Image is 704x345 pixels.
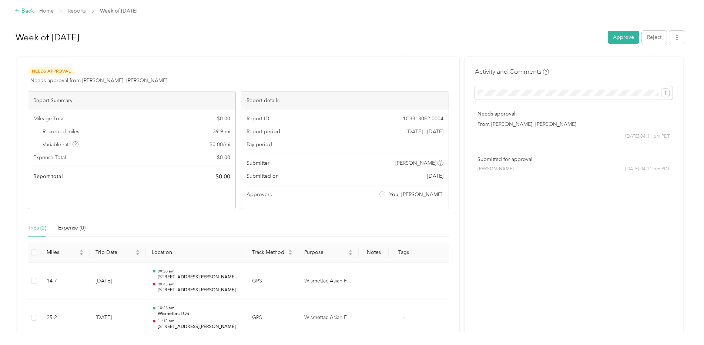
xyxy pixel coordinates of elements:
[389,191,442,198] span: You, [PERSON_NAME]
[252,249,286,255] span: Track Method
[247,128,280,135] span: Report period
[427,172,443,180] span: [DATE]
[304,249,347,255] span: Purpose
[95,249,134,255] span: Trip Date
[33,154,66,161] span: Expense Total
[28,91,235,110] div: Report Summary
[403,278,405,284] span: -
[90,263,146,300] td: [DATE]
[608,31,639,44] button: Approve
[79,252,84,256] span: caret-down
[41,299,90,336] td: 25.2
[477,166,514,172] span: [PERSON_NAME]
[58,224,86,232] div: Expense (0)
[43,128,79,135] span: Recorded miles
[215,172,230,181] span: $ 0.00
[477,120,670,128] p: From [PERSON_NAME], [PERSON_NAME]
[158,311,240,317] p: Wismettac LOS
[298,263,359,300] td: Wismettac Asian Foods
[625,133,670,140] span: [DATE] 04:11 pm PDT
[403,115,443,123] span: 1C33130F2-0004
[247,115,269,123] span: Report ID
[158,318,240,324] p: 11:12 am
[79,248,84,253] span: caret-up
[33,172,63,180] span: Report total
[475,67,549,76] h4: Activity and Comments
[477,155,670,163] p: Submitted for approval
[403,314,405,321] span: -
[158,282,240,287] p: 09:48 am
[100,7,137,15] span: Week of [DATE]
[663,304,704,345] iframe: Everlance-gr Chat Button Frame
[16,29,603,46] h1: Week of September 22 2025
[39,8,54,14] a: Home
[241,91,449,110] div: Report details
[28,67,74,76] span: Needs Approval
[68,8,86,14] a: Reports
[158,305,240,311] p: 10:28 am
[213,128,230,135] span: 39.9 mi
[246,263,298,300] td: GPS
[158,324,240,330] p: [STREET_ADDRESS][PERSON_NAME]
[625,166,670,172] span: [DATE] 04:11 pm PDT
[642,31,667,44] button: Reject
[247,172,279,180] span: Submitted on
[247,191,272,198] span: Approvers
[15,7,34,16] div: Back
[158,274,240,281] p: [STREET_ADDRESS][PERSON_NAME][PERSON_NAME]
[217,154,230,161] span: $ 0.00
[288,252,292,256] span: caret-down
[246,299,298,336] td: GPS
[41,263,90,300] td: 14.7
[146,242,246,263] th: Location
[135,248,140,253] span: caret-up
[30,77,167,84] span: Needs approval from [PERSON_NAME], [PERSON_NAME]
[348,248,353,253] span: caret-up
[90,299,146,336] td: [DATE]
[90,242,146,263] th: Trip Date
[298,299,359,336] td: Wismettac Asian Foods
[246,242,298,263] th: Track Method
[348,252,353,256] span: caret-down
[158,269,240,274] p: 09:20 am
[247,141,272,148] span: Pay period
[477,110,670,118] p: Needs approval
[47,249,78,255] span: Miles
[135,252,140,256] span: caret-down
[406,128,443,135] span: [DATE] - [DATE]
[217,115,230,123] span: $ 0.00
[158,287,240,294] p: [STREET_ADDRESS][PERSON_NAME]
[359,242,389,263] th: Notes
[288,248,292,253] span: caret-up
[28,224,46,232] div: Trips (2)
[209,141,230,148] span: $ 0.00 / mi
[247,159,269,167] span: Submitter
[43,141,79,148] span: Variable rate
[41,242,90,263] th: Miles
[395,159,436,167] span: [PERSON_NAME]
[389,242,419,263] th: Tags
[298,242,359,263] th: Purpose
[33,115,64,123] span: Mileage Total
